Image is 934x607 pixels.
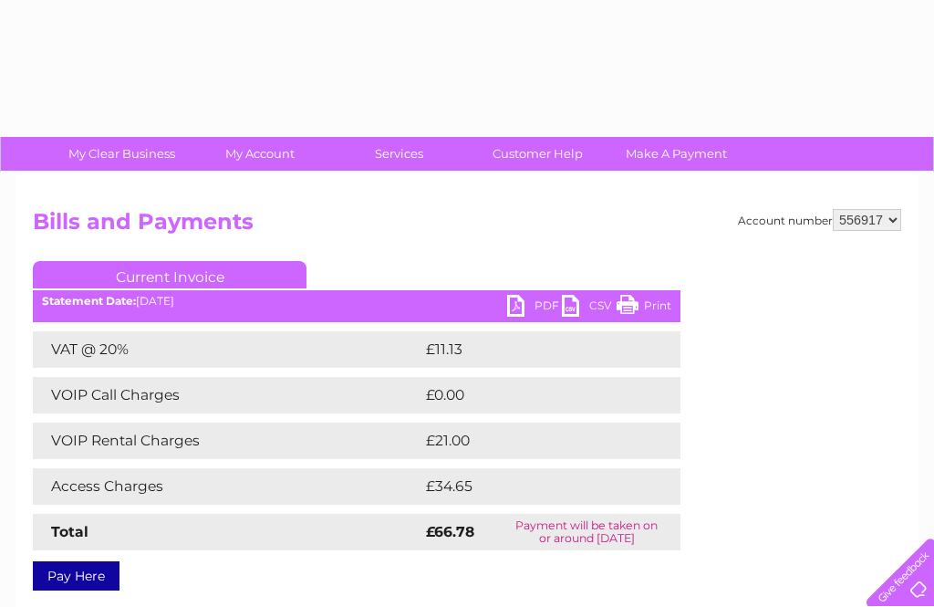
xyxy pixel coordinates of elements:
[33,423,421,459] td: VOIP Rental Charges
[185,137,336,171] a: My Account
[421,331,638,368] td: £11.13
[738,209,901,231] div: Account number
[51,523,88,540] strong: Total
[562,295,617,321] a: CSV
[426,523,474,540] strong: £66.78
[421,377,638,413] td: £0.00
[507,295,562,321] a: PDF
[33,377,421,413] td: VOIP Call Charges
[33,468,421,505] td: Access Charges
[33,209,901,244] h2: Bills and Payments
[421,423,642,459] td: £21.00
[324,137,474,171] a: Services
[421,468,644,505] td: £34.65
[47,137,197,171] a: My Clear Business
[33,295,680,308] div: [DATE]
[493,514,680,550] td: Payment will be taken on or around [DATE]
[33,331,421,368] td: VAT @ 20%
[462,137,613,171] a: Customer Help
[601,137,752,171] a: Make A Payment
[33,561,119,591] a: Pay Here
[33,261,306,288] a: Current Invoice
[42,294,136,308] b: Statement Date:
[617,295,671,321] a: Print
